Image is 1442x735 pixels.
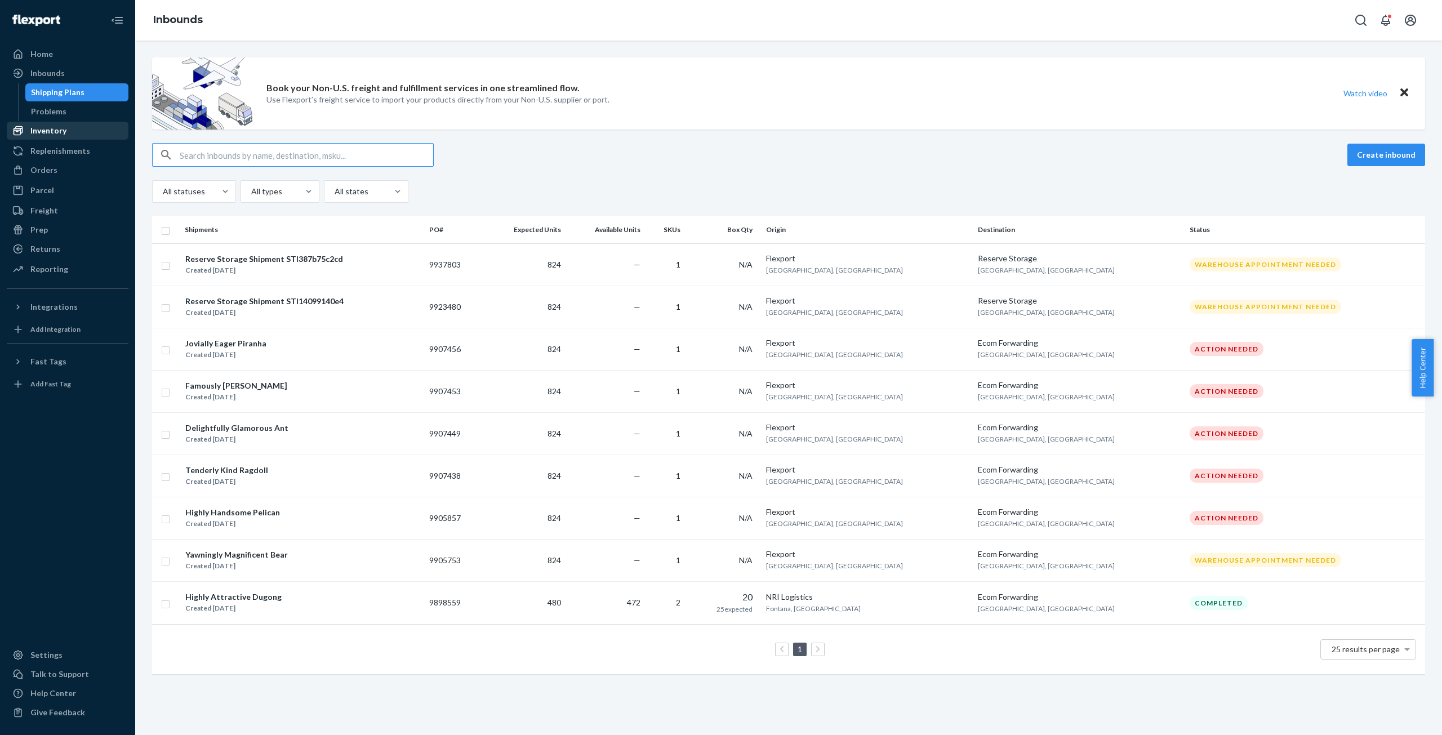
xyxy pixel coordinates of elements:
[185,422,288,434] div: Delightfully Glamorous Ant
[978,393,1115,401] span: [GEOGRAPHIC_DATA], [GEOGRAPHIC_DATA]
[185,476,268,487] div: Created [DATE]
[180,216,425,243] th: Shipments
[106,9,128,32] button: Close Navigation
[548,471,561,480] span: 824
[185,518,280,529] div: Created [DATE]
[716,605,753,613] span: 25 expected
[425,216,484,243] th: PO#
[634,302,640,311] span: —
[30,264,68,275] div: Reporting
[766,477,903,485] span: [GEOGRAPHIC_DATA], [GEOGRAPHIC_DATA]
[1190,300,1341,314] div: Warehouse Appointment Needed
[30,379,71,389] div: Add Fast Tag
[30,324,81,334] div: Add Integration
[7,221,128,239] a: Prep
[31,87,84,98] div: Shipping Plans
[185,338,266,349] div: Jovially Eager Piranha
[766,422,969,433] div: Flexport
[425,286,484,328] td: 9923480
[676,260,680,269] span: 1
[689,216,762,243] th: Box Qty
[1190,596,1248,610] div: Completed
[676,513,680,523] span: 1
[30,48,53,60] div: Home
[7,45,128,63] a: Home
[1190,257,1341,271] div: Warehouse Appointment Needed
[266,82,580,95] p: Book your Non-U.S. freight and fulfillment services in one streamlined flow.
[634,513,640,523] span: —
[978,435,1115,443] span: [GEOGRAPHIC_DATA], [GEOGRAPHIC_DATA]
[978,604,1115,613] span: [GEOGRAPHIC_DATA], [GEOGRAPHIC_DATA]
[7,298,128,316] button: Integrations
[634,429,640,438] span: —
[739,260,753,269] span: N/A
[739,386,753,396] span: N/A
[425,243,484,286] td: 9937803
[766,337,969,349] div: Flexport
[30,68,65,79] div: Inbounds
[30,125,66,136] div: Inventory
[548,386,561,396] span: 824
[31,106,66,117] div: Problems
[766,464,969,475] div: Flexport
[30,205,58,216] div: Freight
[185,391,287,403] div: Created [DATE]
[7,684,128,702] a: Help Center
[1374,9,1397,32] button: Open notifications
[484,216,566,243] th: Expected Units
[766,591,969,603] div: NRI Logistics
[766,562,903,570] span: [GEOGRAPHIC_DATA], [GEOGRAPHIC_DATA]
[144,4,212,37] ol: breadcrumbs
[1190,511,1263,525] div: Action Needed
[7,161,128,179] a: Orders
[766,308,903,317] span: [GEOGRAPHIC_DATA], [GEOGRAPHIC_DATA]
[548,429,561,438] span: 824
[425,539,484,581] td: 9905753
[7,240,128,258] a: Returns
[676,598,680,607] span: 2
[1332,644,1400,654] span: 25 results per page
[766,266,903,274] span: [GEOGRAPHIC_DATA], [GEOGRAPHIC_DATA]
[7,320,128,338] a: Add Integration
[25,103,129,121] a: Problems
[676,555,680,565] span: 1
[766,380,969,391] div: Flexport
[185,296,344,307] div: Reserve Storage Shipment STI14099140e4
[30,707,85,718] div: Give Feedback
[1350,9,1372,32] button: Open Search Box
[7,353,128,371] button: Fast Tags
[185,603,282,614] div: Created [DATE]
[185,265,343,276] div: Created [DATE]
[30,356,66,367] div: Fast Tags
[676,302,680,311] span: 1
[645,216,689,243] th: SKUs
[548,344,561,354] span: 824
[185,434,288,445] div: Created [DATE]
[634,471,640,480] span: —
[739,344,753,354] span: N/A
[1336,85,1395,101] button: Watch video
[634,344,640,354] span: —
[7,142,128,160] a: Replenishments
[1412,339,1434,397] button: Help Center
[1185,216,1425,243] th: Status
[634,555,640,565] span: —
[30,145,90,157] div: Replenishments
[1190,426,1263,440] div: Action Needed
[566,216,645,243] th: Available Units
[7,202,128,220] a: Freight
[739,555,753,565] span: N/A
[30,669,89,680] div: Talk to Support
[425,497,484,539] td: 9905857
[30,688,76,699] div: Help Center
[634,386,640,396] span: —
[739,471,753,480] span: N/A
[1399,9,1422,32] button: Open account menu
[185,380,287,391] div: Famously [PERSON_NAME]
[185,253,343,265] div: Reserve Storage Shipment STI387b75c2cd
[185,465,268,476] div: Tenderly Kind Ragdoll
[766,350,903,359] span: [GEOGRAPHIC_DATA], [GEOGRAPHIC_DATA]
[7,375,128,393] a: Add Fast Tag
[739,513,753,523] span: N/A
